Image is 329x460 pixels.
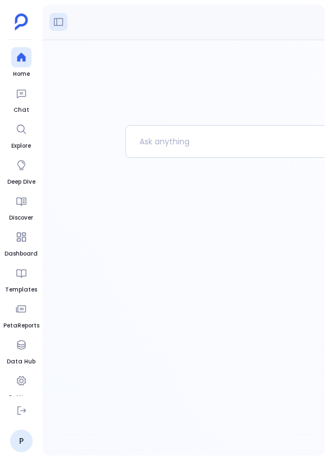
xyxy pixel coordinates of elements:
span: Home [11,70,31,79]
a: Home [11,47,31,79]
span: Templates [5,285,37,294]
span: PetaReports [3,321,39,330]
span: Data Hub [7,357,35,366]
span: Settings [8,393,34,402]
a: Dashboard [4,227,38,258]
span: Deep Dive [7,177,35,186]
a: Discover [9,191,33,222]
img: petavue logo [15,13,28,30]
span: Chat [11,106,31,115]
a: Data Hub [7,335,35,366]
a: Chat [11,83,31,115]
a: PetaReports [3,299,39,330]
a: Settings [8,371,34,402]
a: P [10,430,33,452]
a: Deep Dive [7,155,35,186]
span: Discover [9,213,33,222]
a: Explore [11,119,31,151]
span: Dashboard [4,249,38,258]
a: Templates [5,263,37,294]
span: Explore [11,142,31,151]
